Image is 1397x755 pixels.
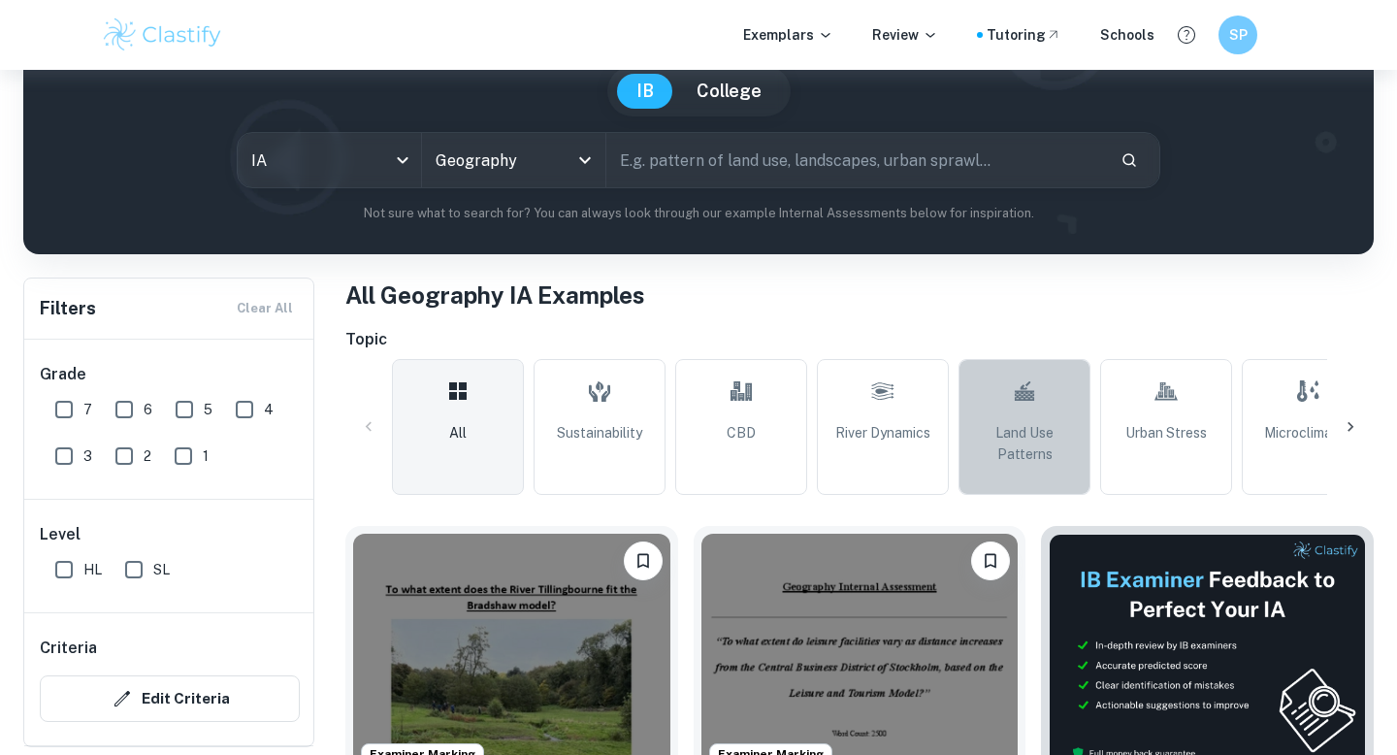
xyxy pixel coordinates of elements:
a: Tutoring [987,24,1061,46]
span: Sustainability [557,422,642,443]
h6: SP [1227,24,1250,46]
button: SP [1218,16,1257,54]
span: All [449,422,467,443]
h6: Filters [40,295,96,322]
input: E.g. pattern of land use, landscapes, urban sprawl... [606,133,1105,187]
button: Bookmark [624,542,663,580]
button: Bookmark [971,542,1010,580]
span: 4 [264,399,274,420]
span: HL [83,559,102,580]
span: 7 [83,399,92,420]
button: College [677,74,781,109]
span: Land Use Patterns [967,422,1082,465]
button: Edit Criteria [40,675,300,722]
span: 3 [83,445,92,467]
span: 5 [204,399,212,420]
span: Urban Stress [1125,422,1207,443]
p: Review [872,24,938,46]
button: Help and Feedback [1170,18,1203,51]
span: 1 [203,445,209,467]
button: Open [571,147,599,174]
span: 2 [144,445,151,467]
span: SL [153,559,170,580]
h1: All Geography IA Examples [345,278,1374,312]
h6: Level [40,523,300,546]
span: 6 [144,399,152,420]
button: Search [1113,144,1146,177]
span: CBD [727,422,756,443]
h6: Grade [40,363,300,386]
button: IB [617,74,673,109]
span: Microclimates [1264,422,1352,443]
h6: Topic [345,328,1374,351]
p: Not sure what to search for? You can always look through our example Internal Assessments below f... [39,204,1358,223]
span: River Dynamics [835,422,930,443]
h6: Criteria [40,637,97,660]
a: Schools [1100,24,1154,46]
div: IA [238,133,421,187]
p: Exemplars [743,24,833,46]
img: Clastify logo [101,16,224,54]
